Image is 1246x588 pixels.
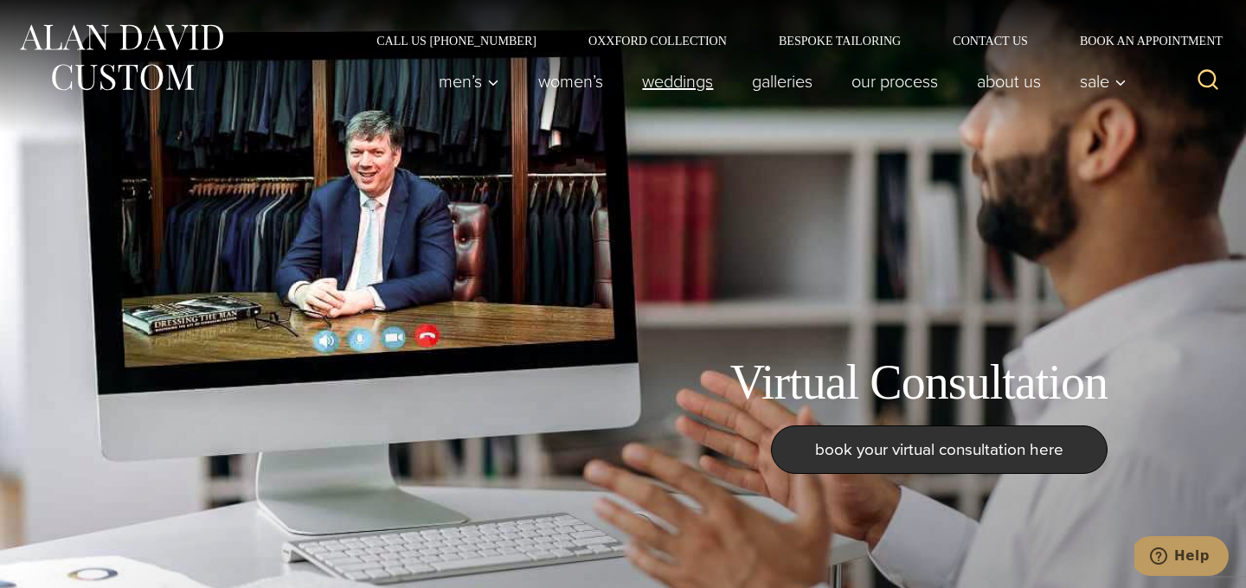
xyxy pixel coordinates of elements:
[832,64,958,99] a: Our Process
[350,35,1229,47] nav: Secondary Navigation
[927,35,1054,47] a: Contact Us
[730,354,1108,412] h1: Virtual Consultation
[815,437,1063,462] span: book your virtual consultation here
[733,64,832,99] a: Galleries
[771,425,1108,474] a: book your virtual consultation here
[1134,536,1229,579] iframe: Opens a widget where you can chat to one of our agents
[623,64,733,99] a: weddings
[17,19,225,96] img: Alan David Custom
[958,64,1061,99] a: About Us
[562,35,753,47] a: Oxxford Collection
[1061,64,1136,99] button: Sale sub menu toggle
[753,35,927,47] a: Bespoke Tailoring
[420,64,1136,99] nav: Primary Navigation
[519,64,623,99] a: Women’s
[350,35,562,47] a: Call Us [PHONE_NUMBER]
[1054,35,1229,47] a: Book an Appointment
[420,64,519,99] button: Child menu of Men’s
[1187,61,1229,102] button: View Search Form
